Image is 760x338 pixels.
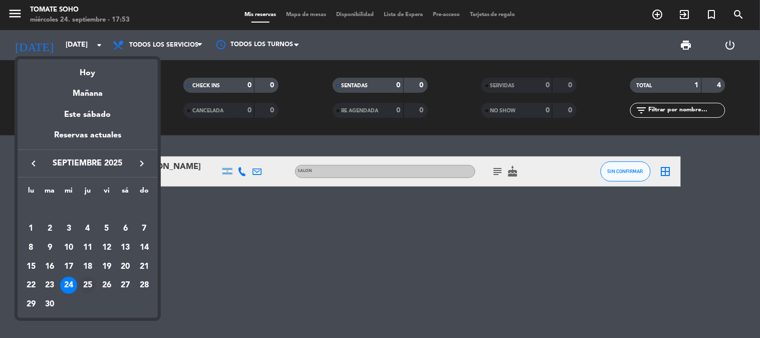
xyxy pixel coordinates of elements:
div: 15 [23,258,40,275]
td: 18 de septiembre de 2025 [78,257,97,276]
td: 24 de septiembre de 2025 [59,276,78,295]
button: keyboard_arrow_right [133,157,151,170]
td: 13 de septiembre de 2025 [116,238,135,257]
td: 26 de septiembre de 2025 [97,276,116,295]
td: 23 de septiembre de 2025 [41,276,60,295]
td: 6 de septiembre de 2025 [116,219,135,238]
td: 3 de septiembre de 2025 [59,219,78,238]
td: 9 de septiembre de 2025 [41,238,60,257]
td: 11 de septiembre de 2025 [78,238,97,257]
td: 14 de septiembre de 2025 [135,238,154,257]
div: 28 [136,277,153,294]
div: Reservas actuales [18,129,158,149]
div: 9 [42,239,59,256]
td: 30 de septiembre de 2025 [41,295,60,314]
th: sábado [116,185,135,201]
div: 27 [117,277,134,294]
th: jueves [78,185,97,201]
div: 17 [60,258,77,275]
td: 25 de septiembre de 2025 [78,276,97,295]
div: 13 [117,239,134,256]
td: 28 de septiembre de 2025 [135,276,154,295]
td: 19 de septiembre de 2025 [97,257,116,276]
th: martes [41,185,60,201]
div: 23 [42,277,59,294]
div: 4 [79,220,96,237]
div: 30 [42,296,59,313]
div: 6 [117,220,134,237]
td: 5 de septiembre de 2025 [97,219,116,238]
div: Mañana [18,80,158,100]
div: 26 [98,277,115,294]
div: 12 [98,239,115,256]
div: 3 [60,220,77,237]
td: 1 de septiembre de 2025 [22,219,41,238]
div: 25 [79,277,96,294]
td: 15 de septiembre de 2025 [22,257,41,276]
td: 29 de septiembre de 2025 [22,295,41,314]
button: keyboard_arrow_left [25,157,43,170]
div: 21 [136,258,153,275]
div: 7 [136,220,153,237]
td: 27 de septiembre de 2025 [116,276,135,295]
div: 1 [23,220,40,237]
div: 2 [42,220,59,237]
td: 16 de septiembre de 2025 [41,257,60,276]
th: miércoles [59,185,78,201]
div: 10 [60,239,77,256]
div: Hoy [18,59,158,80]
th: domingo [135,185,154,201]
div: 5 [98,220,115,237]
div: 14 [136,239,153,256]
th: viernes [97,185,116,201]
td: 8 de septiembre de 2025 [22,238,41,257]
i: keyboard_arrow_left [28,157,40,170]
td: 20 de septiembre de 2025 [116,257,135,276]
td: 22 de septiembre de 2025 [22,276,41,295]
i: keyboard_arrow_right [136,157,148,170]
div: 19 [98,258,115,275]
div: 22 [23,277,40,294]
div: 18 [79,258,96,275]
td: 7 de septiembre de 2025 [135,219,154,238]
td: SEP. [22,201,154,220]
div: 29 [23,296,40,313]
td: 10 de septiembre de 2025 [59,238,78,257]
td: 21 de septiembre de 2025 [135,257,154,276]
div: 24 [60,277,77,294]
td: 4 de septiembre de 2025 [78,219,97,238]
div: 16 [42,258,59,275]
th: lunes [22,185,41,201]
div: 20 [117,258,134,275]
span: septiembre 2025 [43,157,133,170]
div: 8 [23,239,40,256]
div: Este sábado [18,101,158,129]
td: 17 de septiembre de 2025 [59,257,78,276]
td: 12 de septiembre de 2025 [97,238,116,257]
td: 2 de septiembre de 2025 [41,219,60,238]
div: 11 [79,239,96,256]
